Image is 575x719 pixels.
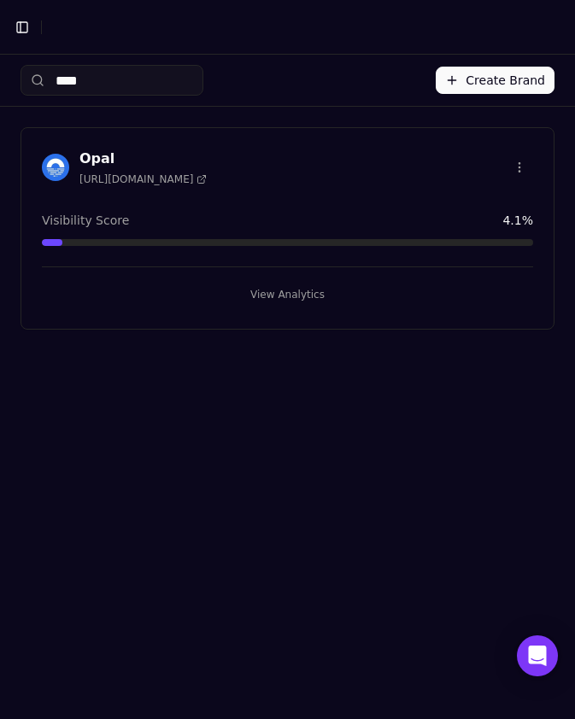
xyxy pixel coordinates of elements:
button: Create Brand [436,67,554,94]
img: Opal [42,154,69,181]
span: 4.1 % [502,212,533,229]
span: [URL][DOMAIN_NAME] [79,172,207,186]
h3: Opal [79,149,207,169]
div: Open Intercom Messenger [517,635,558,676]
button: View Analytics [42,281,533,308]
span: Visibility Score [42,212,129,229]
